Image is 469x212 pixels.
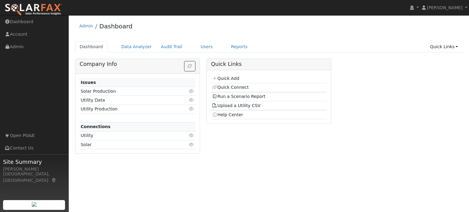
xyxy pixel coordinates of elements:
[80,131,177,140] td: Utility
[80,96,177,105] td: Utility Data
[212,85,249,90] a: Quick Connect
[196,41,217,52] a: Users
[227,41,252,52] a: Reports
[211,61,327,67] h5: Quick Links
[189,133,195,138] i: Click to view
[80,140,177,149] td: Solar
[79,23,93,28] a: Admin
[75,41,108,52] a: Dashboard
[212,94,265,99] a: Run a Scenario Report
[51,178,57,183] a: Map
[3,158,65,166] span: Site Summary
[81,80,96,85] strong: Issues
[427,5,463,10] span: [PERSON_NAME]
[80,105,177,113] td: Utility Production
[212,76,239,81] a: Quick Add
[156,41,187,52] a: Audit Trail
[80,61,195,67] h5: Company Info
[189,107,195,111] i: Click to view
[99,23,133,30] a: Dashboard
[425,41,463,52] a: Quick Links
[212,103,260,108] a: Upload a Utility CSV
[117,41,156,52] a: Data Analyzer
[189,142,195,147] i: Click to view
[32,202,37,207] img: retrieve
[5,3,62,16] img: SolarFax
[80,87,177,96] td: Solar Production
[189,98,195,102] i: Click to view
[189,89,195,93] i: Click to view
[212,112,243,117] a: Help Center
[3,166,65,172] div: [PERSON_NAME]
[81,124,111,129] strong: Connections
[3,171,65,184] div: [GEOGRAPHIC_DATA], [GEOGRAPHIC_DATA]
